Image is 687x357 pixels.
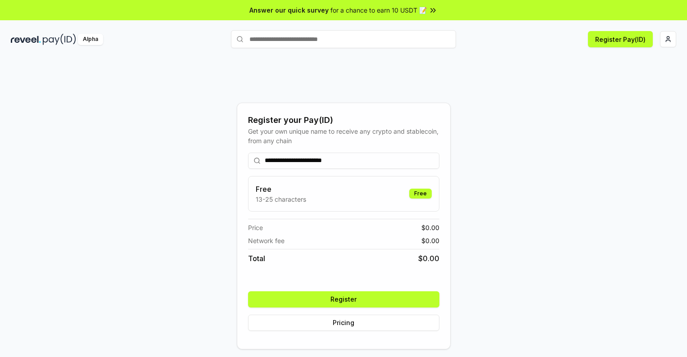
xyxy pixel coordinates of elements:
[418,253,439,264] span: $ 0.00
[248,291,439,307] button: Register
[256,194,306,204] p: 13-25 characters
[249,5,329,15] span: Answer our quick survey
[248,236,285,245] span: Network fee
[43,34,76,45] img: pay_id
[421,236,439,245] span: $ 0.00
[421,223,439,232] span: $ 0.00
[248,127,439,145] div: Get your own unique name to receive any crypto and stablecoin, from any chain
[248,114,439,127] div: Register your Pay(ID)
[409,189,432,199] div: Free
[78,34,103,45] div: Alpha
[588,31,653,47] button: Register Pay(ID)
[248,223,263,232] span: Price
[248,253,265,264] span: Total
[248,315,439,331] button: Pricing
[330,5,427,15] span: for a chance to earn 10 USDT 📝
[256,184,306,194] h3: Free
[11,34,41,45] img: reveel_dark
